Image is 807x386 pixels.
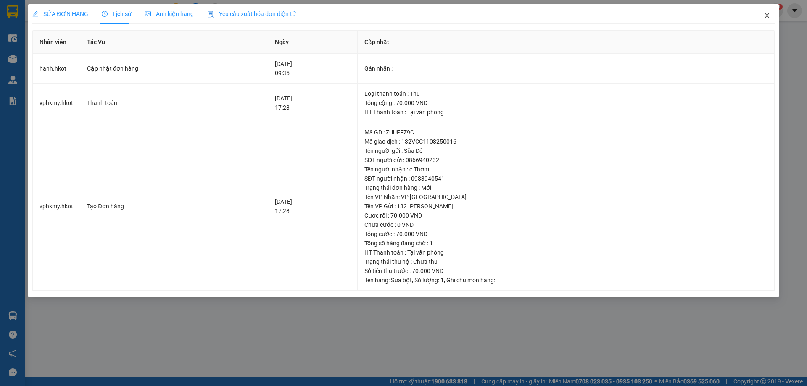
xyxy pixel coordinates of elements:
[364,165,767,174] div: Tên người nhận : c Thơm
[364,192,767,202] div: Tên VP Nhận: VP [GEOGRAPHIC_DATA]
[207,11,214,18] img: icon
[364,276,767,285] div: Tên hàng: , Số lượng: , Ghi chú món hàng:
[364,211,767,220] div: Cước rồi : 70.000 VND
[364,98,767,108] div: Tổng cộng : 70.000 VND
[440,277,444,284] span: 1
[33,31,80,54] th: Nhân viên
[364,155,767,165] div: SĐT người gửi : 0866940232
[364,89,767,98] div: Loại thanh toán : Thu
[764,12,770,19] span: close
[391,277,412,284] span: Sữa bột
[32,11,88,17] span: SỬA ĐƠN HÀNG
[364,128,767,137] div: Mã GD : ZUUFFZ9C
[275,94,351,112] div: [DATE] 17:28
[364,229,767,239] div: Tổng cước : 70.000 VND
[102,11,132,17] span: Lịch sử
[364,202,767,211] div: Tên VP Gửi : 132 [PERSON_NAME]
[207,11,296,17] span: Yêu cầu xuất hóa đơn điện tử
[268,31,358,54] th: Ngày
[364,146,767,155] div: Tên người gửi : Sữa Dê
[32,11,38,17] span: edit
[364,64,767,73] div: Gán nhãn :
[755,4,779,28] button: Close
[364,220,767,229] div: Chưa cước : 0 VND
[87,202,261,211] div: Tạo Đơn hàng
[145,11,151,17] span: picture
[80,31,268,54] th: Tác Vụ
[275,197,351,215] div: [DATE] 17:28
[364,239,767,248] div: Tổng số hàng đang chờ : 1
[364,174,767,183] div: SĐT người nhận : 0983940541
[364,266,767,276] div: Số tiền thu trước : 70.000 VND
[364,183,767,192] div: Trạng thái đơn hàng : Mới
[364,137,767,146] div: Mã giao dịch : 132VCC1108250016
[145,11,194,17] span: Ảnh kiện hàng
[87,64,261,73] div: Cập nhật đơn hàng
[33,84,80,123] td: vphkmy.hkot
[33,122,80,291] td: vphkmy.hkot
[275,59,351,78] div: [DATE] 09:35
[87,98,261,108] div: Thanh toán
[102,11,108,17] span: clock-circle
[33,54,80,84] td: hanh.hkot
[358,31,775,54] th: Cập nhật
[364,248,767,257] div: HT Thanh toán : Tại văn phòng
[364,108,767,117] div: HT Thanh toán : Tại văn phòng
[364,257,767,266] div: Trạng thái thu hộ : Chưa thu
